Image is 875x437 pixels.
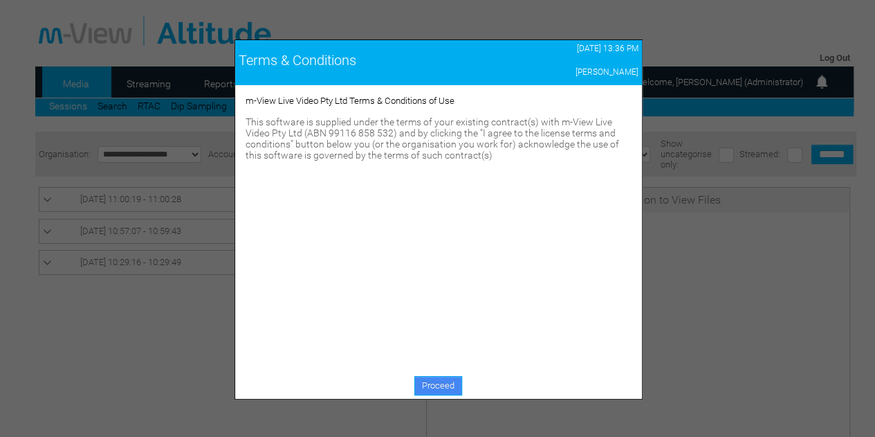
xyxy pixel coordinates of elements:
img: bell24.png [813,73,830,90]
div: Terms & Conditions [239,52,492,69]
span: m-View Live Video Pty Ltd Terms & Conditions of Use [246,96,454,106]
span: This software is supplied under the terms of your existing contract(s) with m-View Live Video Pty... [246,116,619,161]
td: [PERSON_NAME] [495,64,641,80]
a: Proceed [414,376,462,395]
td: [DATE] 13:36 PM [495,40,641,57]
